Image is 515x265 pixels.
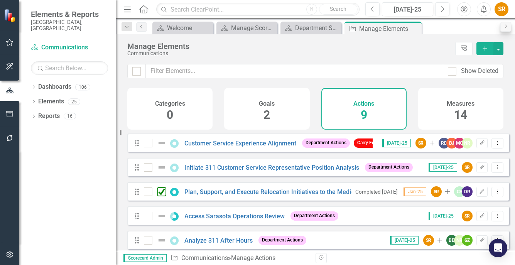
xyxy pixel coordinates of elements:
[68,98,80,105] div: 25
[218,23,275,33] a: Manage Scorecards
[454,138,465,149] div: MO
[290,211,338,220] span: Department Actions
[353,100,374,107] h4: Actions
[157,187,166,196] img: Completed
[259,100,275,107] h4: Goals
[64,113,76,120] div: 16
[38,97,64,106] a: Elements
[302,138,350,147] span: Department Actions
[258,236,306,245] span: Department Actions
[38,83,71,91] a: Dashboards
[462,138,473,149] div: NR
[75,84,90,90] div: 106
[31,43,108,52] a: Communications
[145,64,443,78] input: Filter Elements...
[354,138,401,147] span: Carry Forward (...ta)
[184,188,409,196] a: Plan, Support, and Execute Relocation Initiatives to the Medical Examiner's Office
[123,254,167,262] span: Scorecard Admin
[462,162,473,173] div: SR
[184,140,296,147] a: Customer Service Experience Alignment
[454,186,465,197] div: CE
[157,236,166,245] img: Not Defined
[4,8,17,22] img: ClearPoint Strategy
[439,138,449,149] div: RD
[429,163,457,172] span: [DATE]-25
[127,42,451,51] div: Manage Elements
[447,100,474,107] h4: Measures
[167,108,173,122] span: 0
[184,237,253,244] a: Analyze 311 After Hours
[446,138,457,149] div: BJ
[461,67,498,76] div: Show Deleted
[157,138,166,148] img: Not Defined
[156,3,359,16] input: Search ClearPoint...
[359,24,420,34] div: Manage Elements
[31,61,108,75] input: Search Below...
[462,186,473,197] div: DR
[231,23,275,33] div: Manage Scorecards
[462,211,473,221] div: SR
[295,23,339,33] div: Department Snapshot
[319,4,358,15] button: Search
[390,236,419,245] span: [DATE]-25
[154,23,211,33] a: Welcome
[382,139,411,147] span: [DATE]-25
[415,138,426,149] div: SR
[446,235,457,246] div: BB
[382,2,434,16] button: [DATE]-25
[330,6,346,12] span: Search
[31,19,108,32] small: [GEOGRAPHIC_DATA], [GEOGRAPHIC_DATA]
[495,2,508,16] button: SR
[361,108,367,122] span: 9
[462,235,473,246] div: GZ
[171,254,310,263] div: » Manage Actions
[167,23,211,33] div: Welcome
[157,211,166,221] img: Not Defined
[431,186,442,197] div: SR
[454,235,465,246] div: NR
[263,108,270,122] span: 2
[184,164,359,171] a: Initiate 311 Customer Service Representative Position Analysis
[181,254,228,262] a: Communications
[365,163,413,172] span: Department Actions
[355,189,398,195] small: Completed [DATE]
[282,23,339,33] a: Department Snapshot
[155,100,185,107] h4: Categories
[31,10,108,19] span: Elements & Reports
[385,5,431,14] div: [DATE]-25
[404,187,426,196] span: Jan-25
[454,108,467,122] span: 14
[423,235,434,246] div: SR
[157,163,166,172] img: Not Defined
[38,112,60,121] a: Reports
[429,212,457,220] span: [DATE]-25
[127,51,451,56] div: Communications
[489,239,507,257] div: Open Intercom Messenger
[184,213,285,220] a: Access Sarasota Operations Review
